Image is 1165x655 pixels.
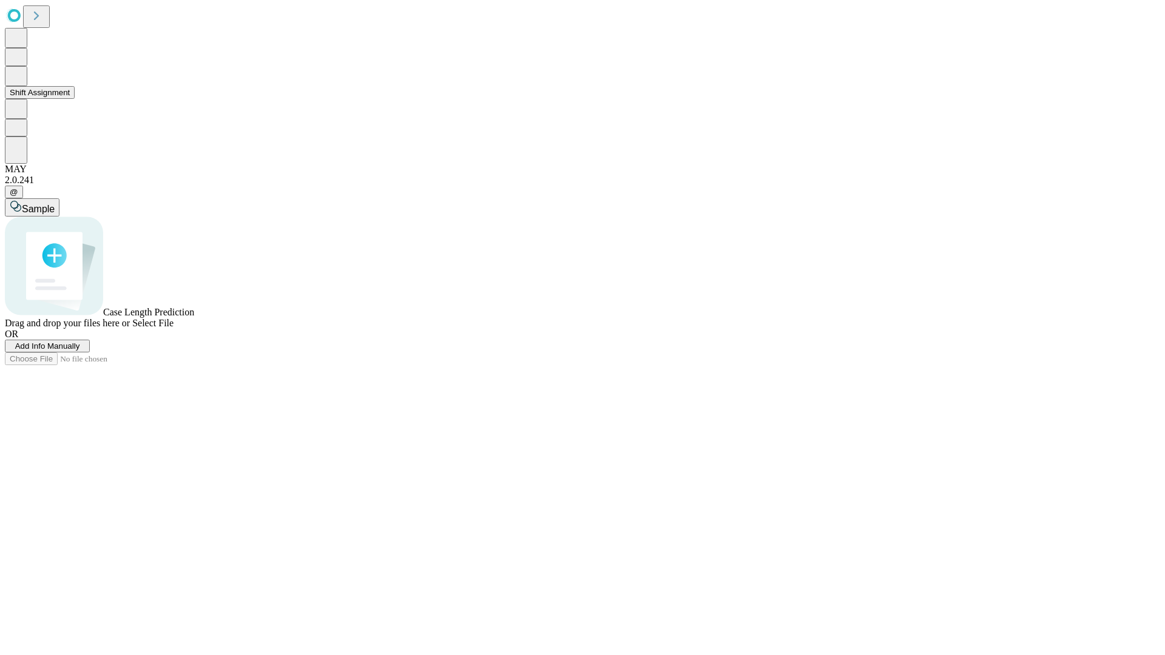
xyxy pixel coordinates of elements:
[15,341,80,351] span: Add Info Manually
[5,340,90,352] button: Add Info Manually
[5,164,1160,175] div: MAY
[5,329,18,339] span: OR
[5,318,130,328] span: Drag and drop your files here or
[10,187,18,196] span: @
[5,175,1160,186] div: 2.0.241
[132,318,174,328] span: Select File
[22,204,55,214] span: Sample
[103,307,194,317] span: Case Length Prediction
[5,86,75,99] button: Shift Assignment
[5,198,59,217] button: Sample
[5,186,23,198] button: @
